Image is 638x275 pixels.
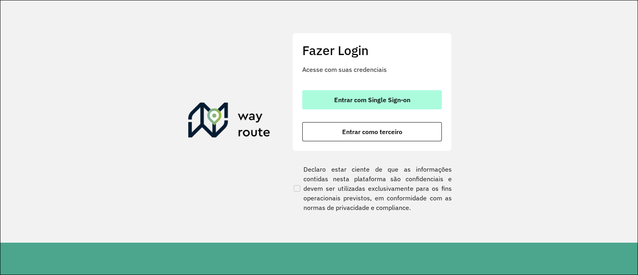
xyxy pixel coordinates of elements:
button: button [302,90,442,109]
p: Acesse com suas credenciais [302,65,442,74]
label: Declaro estar ciente de que as informações contidas nesta plataforma são confidenciais e devem se... [292,164,452,212]
img: Roteirizador AmbevTech [188,103,270,141]
button: button [302,122,442,141]
span: Entrar como terceiro [342,129,402,135]
span: Entrar com Single Sign-on [334,97,410,103]
h2: Fazer Login [302,43,442,58]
